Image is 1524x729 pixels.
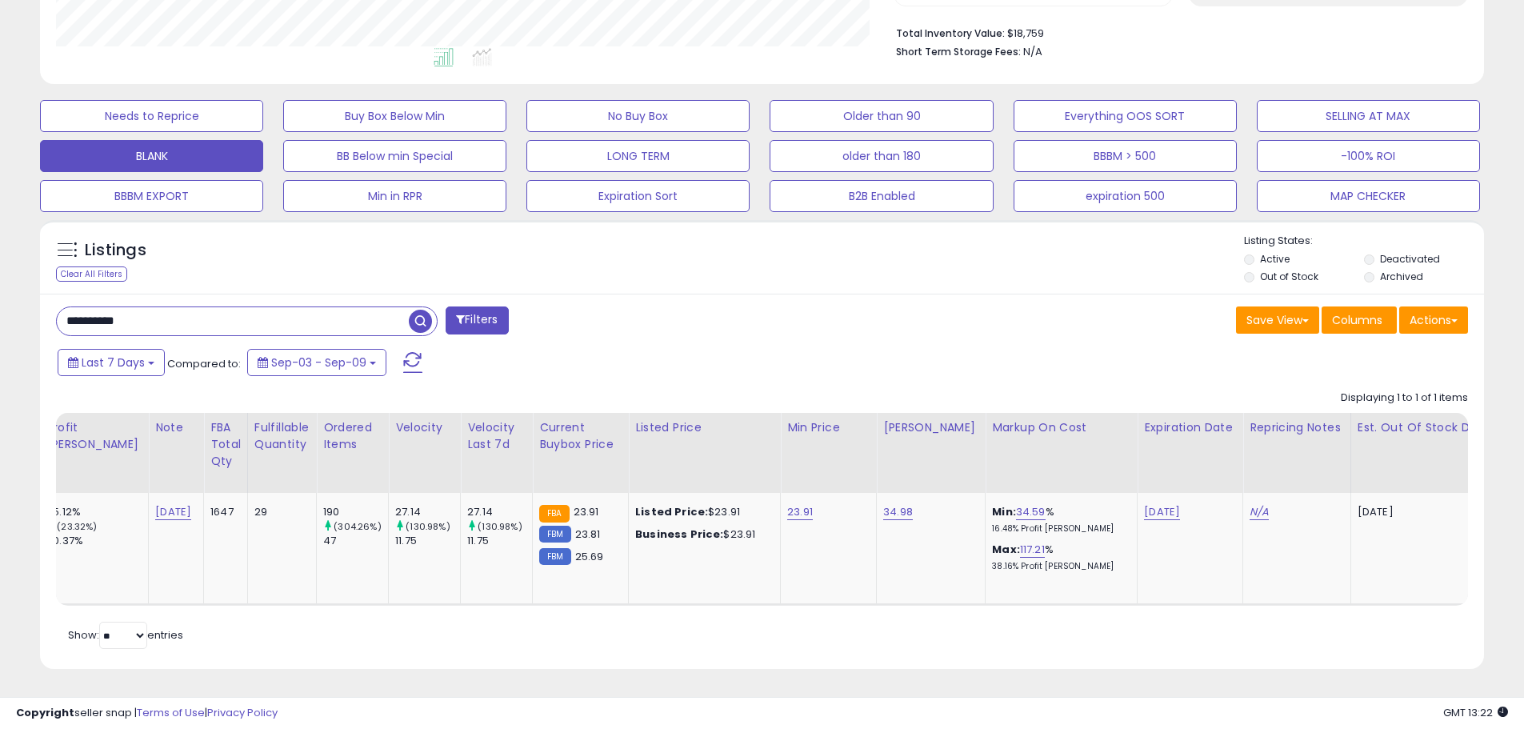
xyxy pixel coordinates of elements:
[1138,413,1243,493] th: CSV column name: cust_attr_2_Expiration Date
[16,706,278,721] div: seller snap | |
[539,505,569,523] small: FBA
[1443,705,1508,720] span: 2025-09-17 13:22 GMT
[210,419,241,470] div: FBA Total Qty
[539,419,622,453] div: Current Buybox Price
[1014,100,1237,132] button: Everything OOS SORT
[635,527,768,542] div: $23.91
[575,549,604,564] span: 25.69
[1380,270,1423,283] label: Archived
[1257,140,1480,172] button: -100% ROI
[395,419,454,436] div: Velocity
[467,505,532,519] div: 27.14
[271,354,366,371] span: Sep-03 - Sep-09
[16,705,74,720] strong: Copyright
[207,705,278,720] a: Privacy Policy
[539,526,570,543] small: FBM
[323,419,382,453] div: Ordered Items
[467,534,532,548] div: 11.75
[283,100,506,132] button: Buy Box Below Min
[539,548,570,565] small: FBM
[770,180,993,212] button: B2B Enabled
[770,140,993,172] button: older than 180
[395,534,460,548] div: 11.75
[635,419,774,436] div: Listed Price
[992,505,1125,535] div: %
[155,419,197,436] div: Note
[635,504,708,519] b: Listed Price:
[635,527,723,542] b: Business Price:
[787,504,813,520] a: 23.91
[1250,504,1269,520] a: N/A
[395,505,460,519] div: 27.14
[1144,504,1180,520] a: [DATE]
[46,534,148,548] div: 20.37%
[1144,419,1236,436] div: Expiration Date
[1257,100,1480,132] button: SELLING AT MAX
[46,419,142,453] div: Profit [PERSON_NAME]
[478,520,522,533] small: (130.98%)
[770,100,993,132] button: Older than 90
[68,627,183,643] span: Show: entries
[334,520,381,533] small: (304.26%)
[1358,419,1503,436] div: Est. Out Of Stock Date
[1358,505,1498,519] p: [DATE]
[883,419,978,436] div: [PERSON_NAME]
[1016,504,1046,520] a: 34.59
[992,523,1125,535] p: 16.48% Profit [PERSON_NAME]
[1014,180,1237,212] button: expiration 500
[1380,252,1440,266] label: Deactivated
[1399,306,1468,334] button: Actions
[137,705,205,720] a: Terms of Use
[1250,419,1344,436] div: Repricing Notes
[283,180,506,212] button: Min in RPR
[446,306,508,334] button: Filters
[992,543,1125,572] div: %
[1014,140,1237,172] button: BBBM > 500
[1023,44,1042,59] span: N/A
[635,505,768,519] div: $23.91
[40,100,263,132] button: Needs to Reprice
[40,180,263,212] button: BBBM EXPORT
[1257,180,1480,212] button: MAP CHECKER
[46,505,148,519] div: 25.12%
[1020,542,1045,558] a: 117.21
[467,419,526,453] div: Velocity Last 7d
[992,504,1016,519] b: Min:
[1322,306,1397,334] button: Columns
[254,419,310,453] div: Fulfillable Quantity
[896,26,1005,40] b: Total Inventory Value:
[992,561,1125,572] p: 38.16% Profit [PERSON_NAME]
[1236,306,1319,334] button: Save View
[1260,270,1318,283] label: Out of Stock
[574,504,599,519] span: 23.91
[82,354,145,371] span: Last 7 Days
[323,534,388,548] div: 47
[210,505,235,519] div: 1647
[575,527,601,542] span: 23.81
[1243,413,1351,493] th: CSV column name: cust_attr_3_Repricing Notes
[1332,312,1382,328] span: Columns
[323,505,388,519] div: 190
[526,140,750,172] button: LONG TERM
[58,349,165,376] button: Last 7 Days
[155,504,191,520] a: [DATE]
[992,542,1020,557] b: Max:
[986,413,1138,493] th: The percentage added to the cost of goods (COGS) that forms the calculator for Min & Max prices.
[1244,234,1484,249] p: Listing States:
[85,239,146,262] h5: Listings
[992,419,1130,436] div: Markup on Cost
[883,504,913,520] a: 34.98
[57,520,97,533] small: (23.32%)
[896,45,1021,58] b: Short Term Storage Fees:
[56,266,127,282] div: Clear All Filters
[1260,252,1290,266] label: Active
[406,520,450,533] small: (130.98%)
[254,505,304,519] div: 29
[787,419,870,436] div: Min Price
[283,140,506,172] button: BB Below min Special
[1341,391,1468,406] div: Displaying 1 to 1 of 1 items
[526,100,750,132] button: No Buy Box
[526,180,750,212] button: Expiration Sort
[40,140,263,172] button: BLANK
[167,356,241,371] span: Compared to:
